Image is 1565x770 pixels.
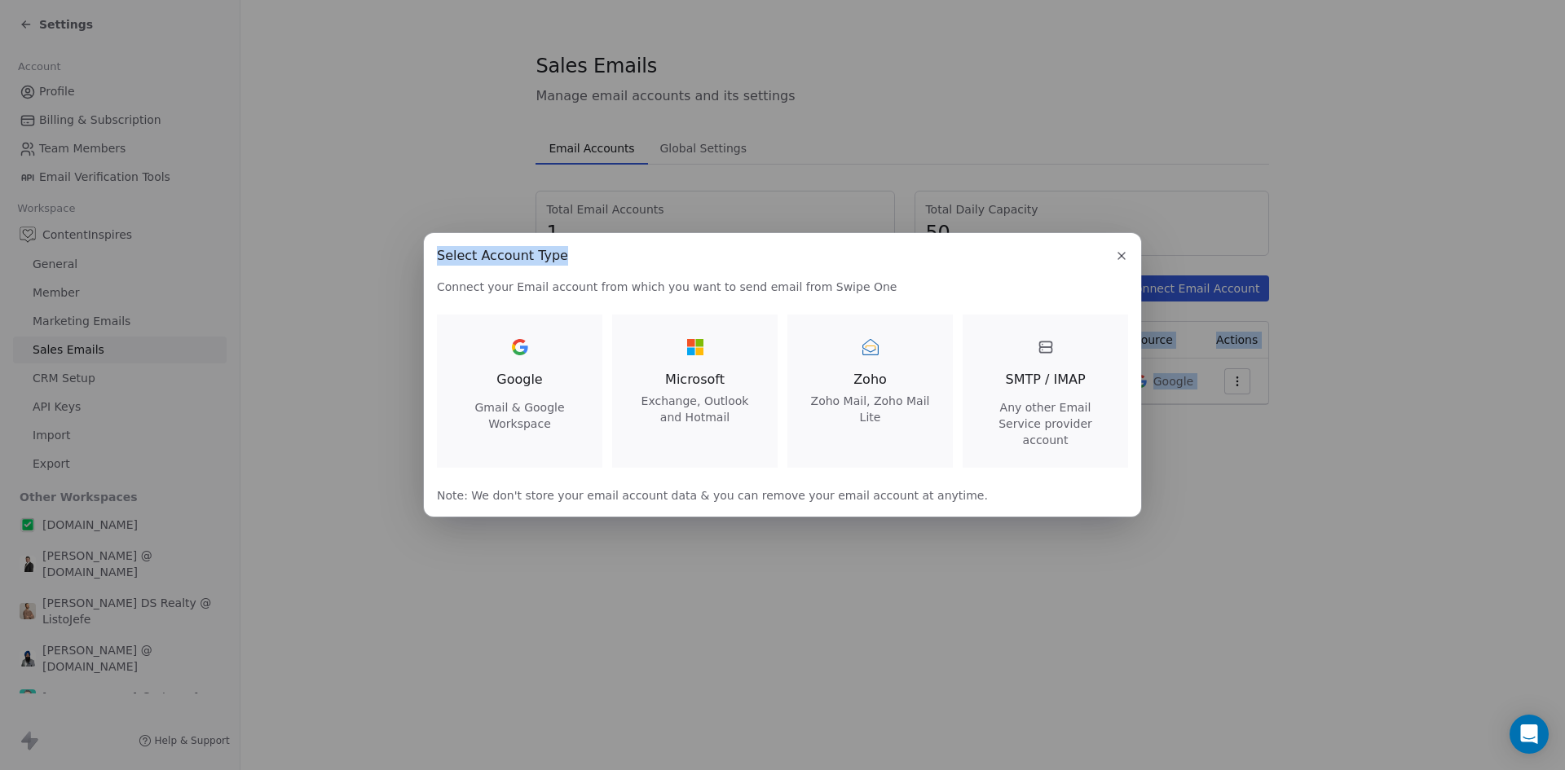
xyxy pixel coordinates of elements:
span: Connect your Email account from which you want to send email from Swipe One [437,279,1128,295]
span: Google [496,370,542,389]
span: Microsoft [632,370,758,389]
span: Select Account Type [437,246,568,266]
span: Zoho Mail, Zoho Mail Lite [807,393,933,425]
span: Any other Email Service provider account [982,399,1109,448]
span: SMTP / IMAP [1005,370,1085,389]
span: Note: We don't store your email account data & you can remove your email account at anytime. [437,487,1128,504]
span: Zoho [807,370,933,389]
span: Gmail & Google Workspace [456,399,583,432]
span: Exchange, Outlook and Hotmail [632,393,758,425]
